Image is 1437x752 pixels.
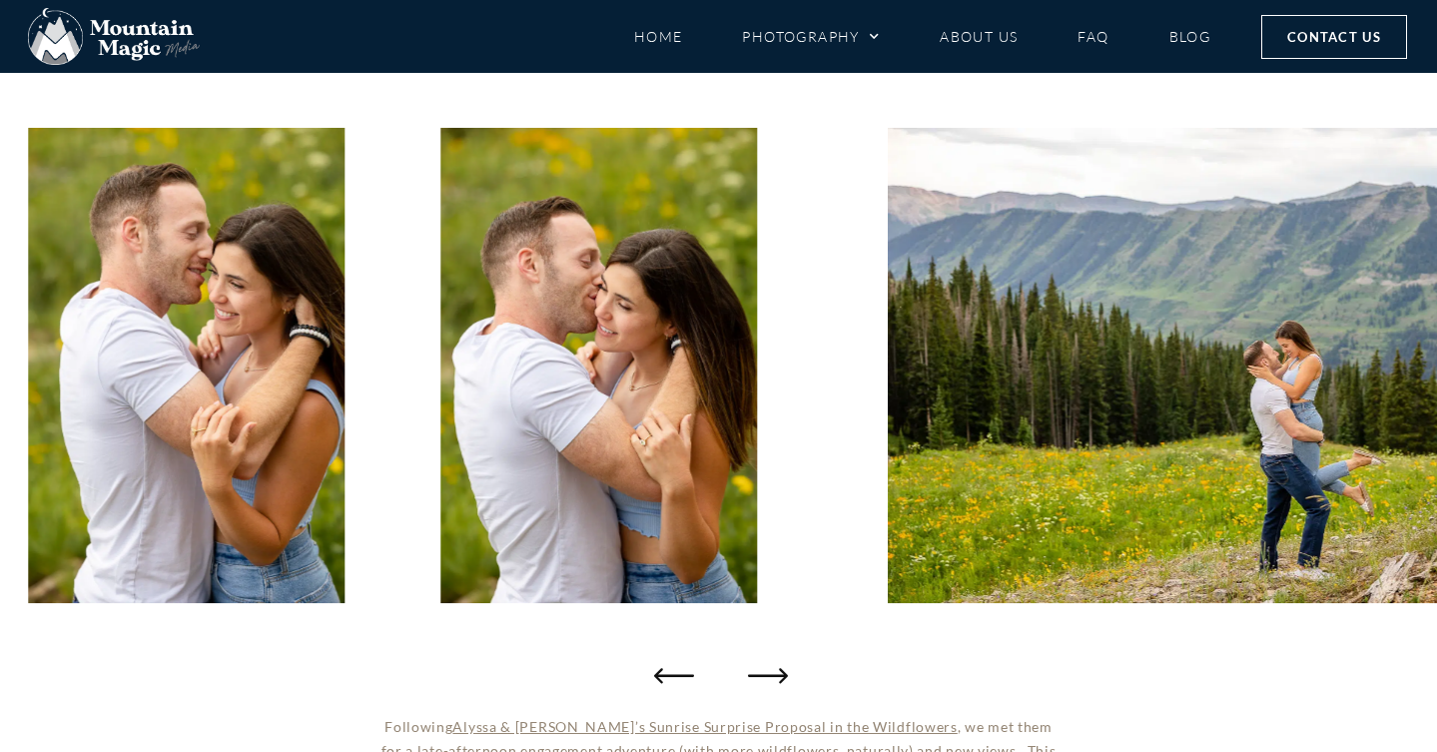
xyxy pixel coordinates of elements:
div: Previous slide [654,655,694,695]
a: About Us [940,19,1018,54]
img: couple holding each other in an embrace [28,128,345,603]
a: Home [634,19,683,54]
div: 7 / 50 [28,128,345,603]
img: Mountain Magic Media photography logo Crested Butte Photographer [28,8,200,66]
div: Next slide [744,655,784,695]
a: Alyssa & [PERSON_NAME]’s Sunrise Surprise Proposal in the Wildflowers [452,718,957,735]
span: Contact Us [1287,26,1381,48]
a: Blog [1169,19,1211,54]
a: FAQ [1078,19,1108,54]
img: Washington Gulch wildflowers engagement session wildflower festival Crested Butte photographer Gu... [440,128,757,603]
div: 8 / 50 [440,128,757,603]
a: Photography [742,19,880,54]
nav: Menu [634,19,1211,54]
a: Contact Us [1261,15,1407,59]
